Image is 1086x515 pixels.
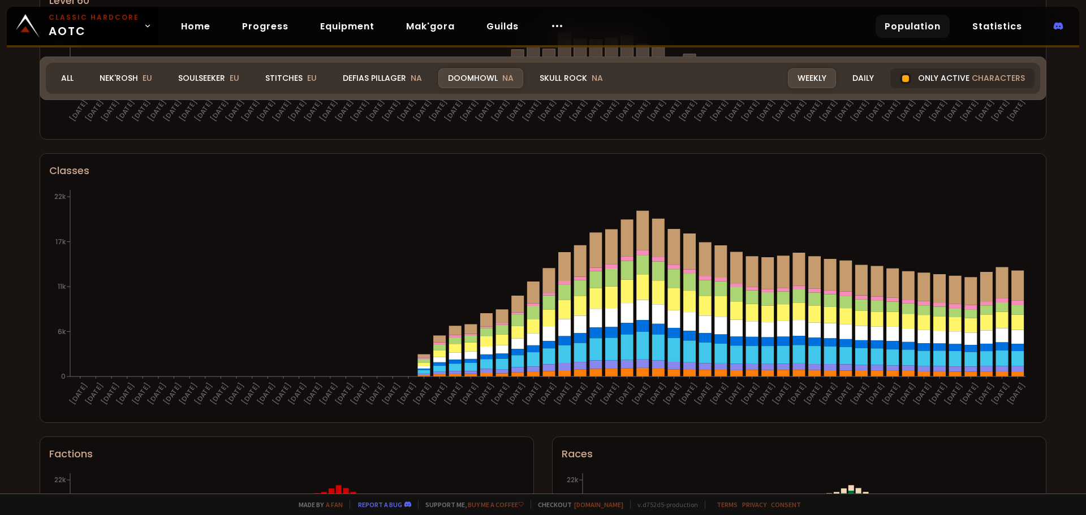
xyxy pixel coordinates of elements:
[562,446,1037,461] div: Races
[146,381,168,406] text: [DATE]
[1005,381,1027,406] text: [DATE]
[677,381,699,406] text: [DATE]
[942,98,964,123] text: [DATE]
[530,68,613,88] div: Skull Rock
[411,72,422,84] span: NA
[311,15,383,38] a: Equipment
[724,98,746,123] text: [DATE]
[318,98,340,123] text: [DATE]
[592,72,603,84] span: NA
[380,98,402,123] text: [DATE]
[568,381,590,406] text: [DATE]
[364,98,386,123] text: [DATE]
[233,15,298,38] a: Progress
[890,68,1035,88] div: Only active
[502,72,514,84] span: NA
[536,98,558,123] text: [DATE]
[397,15,464,38] a: Mak'gora
[802,381,824,406] text: [DATE]
[864,381,886,406] text: [DATE]
[418,500,524,509] span: Support me,
[58,282,66,291] tspan: 11k
[630,500,698,509] span: v. d752d5 - production
[896,381,918,406] text: [DATE]
[646,98,668,123] text: [DATE]
[326,500,343,509] a: a fan
[911,381,933,406] text: [DATE]
[364,381,386,406] text: [DATE]
[661,98,683,123] text: [DATE]
[849,381,871,406] text: [DATE]
[972,72,1025,84] span: characters
[599,381,621,406] text: [DATE]
[974,98,996,123] text: [DATE]
[646,381,668,406] text: [DATE]
[896,98,918,123] text: [DATE]
[876,15,950,38] a: Population
[333,98,355,123] text: [DATE]
[208,381,230,406] text: [DATE]
[833,98,855,123] text: [DATE]
[505,98,527,123] text: [DATE]
[443,98,465,123] text: [DATE]
[224,98,246,123] text: [DATE]
[333,68,432,88] div: Defias Pillager
[942,381,964,406] text: [DATE]
[552,98,574,123] text: [DATE]
[53,55,66,64] tspan: 300
[717,500,738,509] a: Terms
[614,381,636,406] text: [DATE]
[68,381,90,406] text: [DATE]
[230,72,239,84] span: EU
[614,98,636,123] text: [DATE]
[958,381,980,406] text: [DATE]
[788,68,836,88] div: Weekly
[239,98,261,123] text: [DATE]
[271,381,293,406] text: [DATE]
[802,98,824,123] text: [DATE]
[239,381,261,406] text: [DATE]
[256,68,326,88] div: Stitches
[427,381,449,406] text: [DATE]
[771,381,793,406] text: [DATE]
[468,500,524,509] a: Buy me a coffee
[177,381,199,406] text: [DATE]
[880,381,902,406] text: [DATE]
[771,98,793,123] text: [DATE]
[521,98,543,123] text: [DATE]
[349,381,371,406] text: [DATE]
[739,98,761,123] text: [DATE]
[255,98,277,123] text: [DATE]
[49,446,524,461] div: Factions
[583,381,605,406] text: [DATE]
[193,98,215,123] text: [DATE]
[396,98,418,123] text: [DATE]
[143,72,152,84] span: EU
[99,98,121,123] text: [DATE]
[989,98,1011,123] text: [DATE]
[302,381,324,406] text: [DATE]
[51,68,83,88] div: All
[958,98,980,123] text: [DATE]
[177,98,199,123] text: [DATE]
[49,12,139,40] span: AOTC
[489,98,511,123] text: [DATE]
[927,381,949,406] text: [DATE]
[833,381,855,406] text: [DATE]
[742,500,766,509] a: Privacy
[521,381,543,406] text: [DATE]
[849,98,871,123] text: [DATE]
[349,98,371,123] text: [DATE]
[574,500,623,509] a: [DOMAIN_NAME]
[286,381,308,406] text: [DATE]
[552,381,574,406] text: [DATE]
[693,381,715,406] text: [DATE]
[568,98,590,123] text: [DATE]
[286,98,308,123] text: [DATE]
[864,98,886,123] text: [DATE]
[630,98,652,123] text: [DATE]
[114,381,136,406] text: [DATE]
[458,381,480,406] text: [DATE]
[130,98,152,123] text: [DATE]
[693,98,715,123] text: [DATE]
